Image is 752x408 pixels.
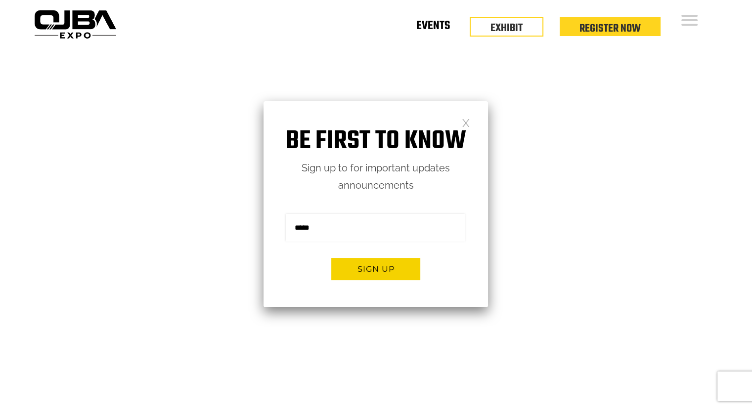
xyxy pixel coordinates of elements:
[264,160,488,194] p: Sign up to for important updates announcements
[416,26,450,30] a: Events
[462,118,470,126] a: Close
[264,126,488,157] h1: Be first to know
[490,20,523,37] a: EXHIBIT
[579,20,641,37] a: Register Now
[331,258,420,280] button: Sign up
